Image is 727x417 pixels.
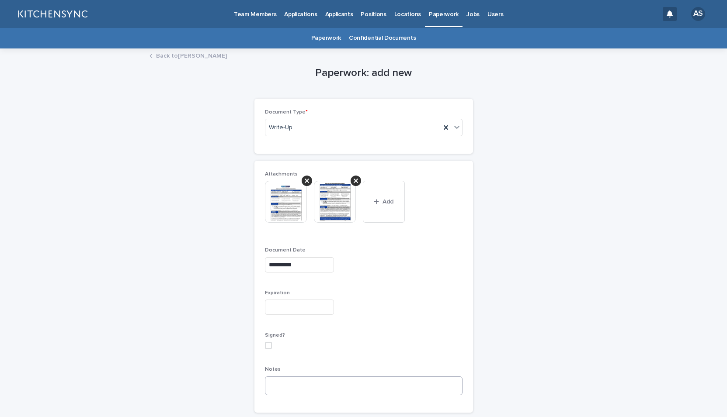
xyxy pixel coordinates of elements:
[265,367,281,372] span: Notes
[17,5,87,23] img: lGNCzQTxQVKGkIr0XjOy
[265,248,306,253] span: Document Date
[269,123,292,132] span: Write-Up
[254,67,473,79] h1: Paperwork: add new
[265,172,298,177] span: Attachments
[265,110,308,115] span: Document Type
[156,50,227,60] a: Back to[PERSON_NAME]
[363,181,405,223] button: Add
[311,28,341,48] a: Paperwork
[349,28,416,48] a: Confidential Documents
[691,7,705,21] div: AS
[265,290,290,296] span: Expiration
[383,199,393,205] span: Add
[265,333,285,338] span: Signed?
